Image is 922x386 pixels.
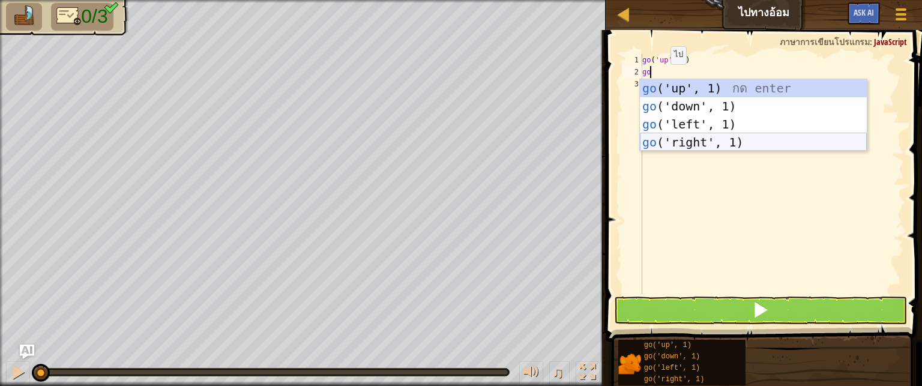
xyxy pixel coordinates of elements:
[644,341,691,349] span: go('up', 1)
[874,36,907,47] span: JavaScript
[780,36,870,47] span: ภาษาการเขียนโปรแกรม
[644,364,701,372] span: go('left', 1)
[576,361,600,386] button: สลับเป็นเต็มจอ
[674,50,683,59] code: ไป
[6,3,42,31] li: ไปที่แพ
[519,361,543,386] button: ปรับระดับเสียง
[870,36,874,47] span: :
[644,375,705,384] span: go('right', 1)
[854,7,874,18] span: Ask AI
[622,78,642,90] div: 3
[644,352,701,361] span: go('down', 1)
[622,54,642,66] div: 1
[81,5,107,27] span: 0/3
[622,66,642,78] div: 2
[51,3,113,31] li: แค่ 3 บรรทัดเอง
[549,361,570,386] button: ♫
[848,2,880,25] button: Ask AI
[20,345,34,359] button: Ask AI
[618,352,641,375] img: portrait.png
[6,361,30,386] button: Ctrl + P: Pause
[886,2,916,31] button: แสดงเมนูเกมส์
[552,363,564,381] span: ♫
[614,297,907,324] button: กด Shift+Enter: เรียกใช้โค้ดปัจจุบัน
